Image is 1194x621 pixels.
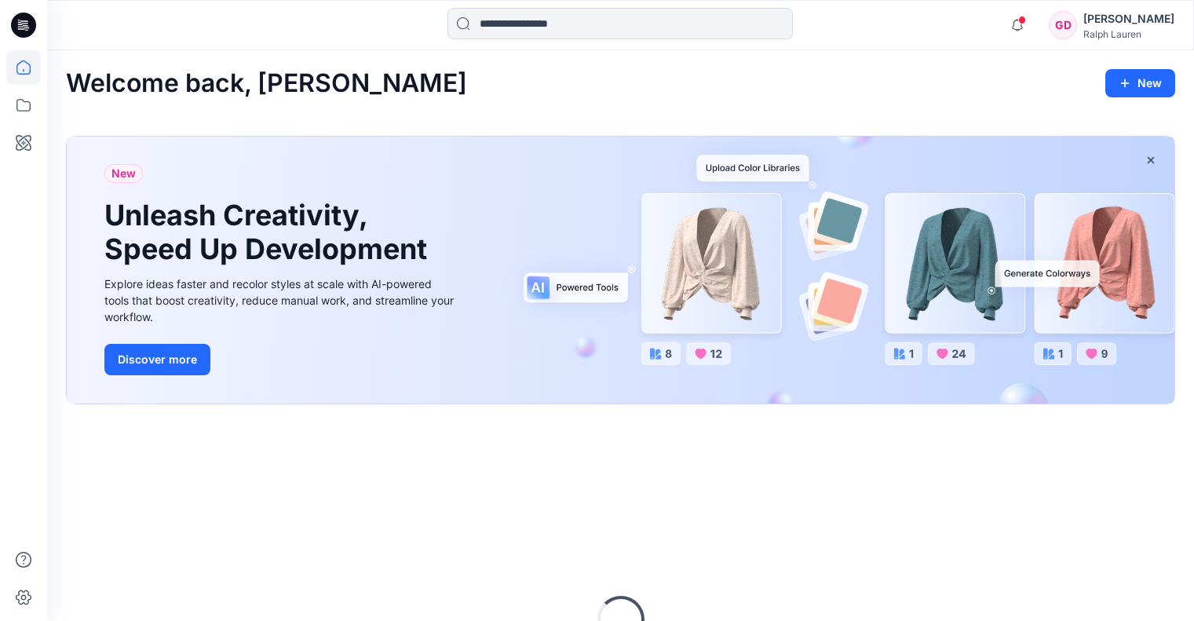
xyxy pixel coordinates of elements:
div: Ralph Lauren [1083,28,1174,40]
div: Explore ideas faster and recolor styles at scale with AI-powered tools that boost creativity, red... [104,276,458,325]
h2: Welcome back, [PERSON_NAME] [66,69,467,98]
h1: Unleash Creativity, Speed Up Development [104,199,434,266]
div: [PERSON_NAME] [1083,9,1174,28]
a: Discover more [104,344,458,375]
button: Discover more [104,344,210,375]
div: GD [1049,11,1077,39]
button: New [1105,69,1175,97]
span: New [111,164,136,183]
